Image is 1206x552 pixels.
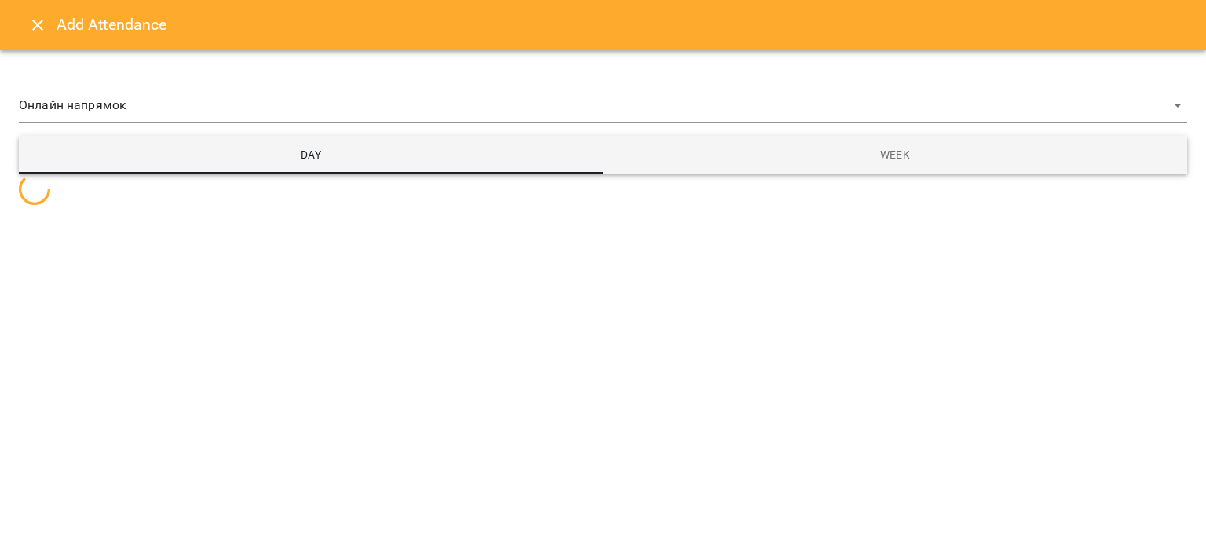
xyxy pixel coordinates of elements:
h6: Add Attendance [57,13,167,37]
span: Онлайн напрямок [19,96,1168,115]
span: Day [28,145,594,164]
button: Close [19,6,57,44]
div: Онлайн напрямок [19,88,1187,123]
span: Week [612,145,1178,164]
